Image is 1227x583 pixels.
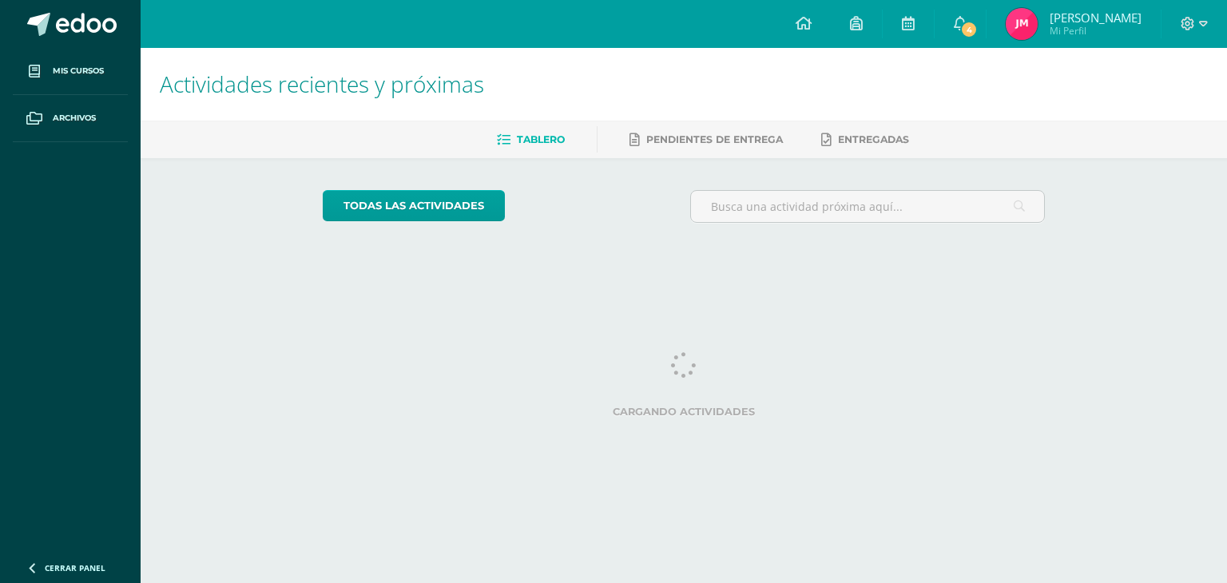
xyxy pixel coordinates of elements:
label: Cargando actividades [323,406,1046,418]
span: Archivos [53,112,96,125]
a: Mis cursos [13,48,128,95]
a: Entregadas [821,127,909,153]
span: 4 [960,21,978,38]
span: Pendientes de entrega [646,133,783,145]
a: Pendientes de entrega [629,127,783,153]
img: 6858e211fb986c9fe9688e4a84769b91.png [1006,8,1038,40]
span: Mis cursos [53,65,104,77]
span: [PERSON_NAME] [1050,10,1142,26]
a: Archivos [13,95,128,142]
span: Cerrar panel [45,562,105,573]
span: Entregadas [838,133,909,145]
a: Tablero [497,127,565,153]
input: Busca una actividad próxima aquí... [691,191,1045,222]
a: todas las Actividades [323,190,505,221]
span: Tablero [517,133,565,145]
span: Mi Perfil [1050,24,1142,38]
span: Actividades recientes y próximas [160,69,484,99]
